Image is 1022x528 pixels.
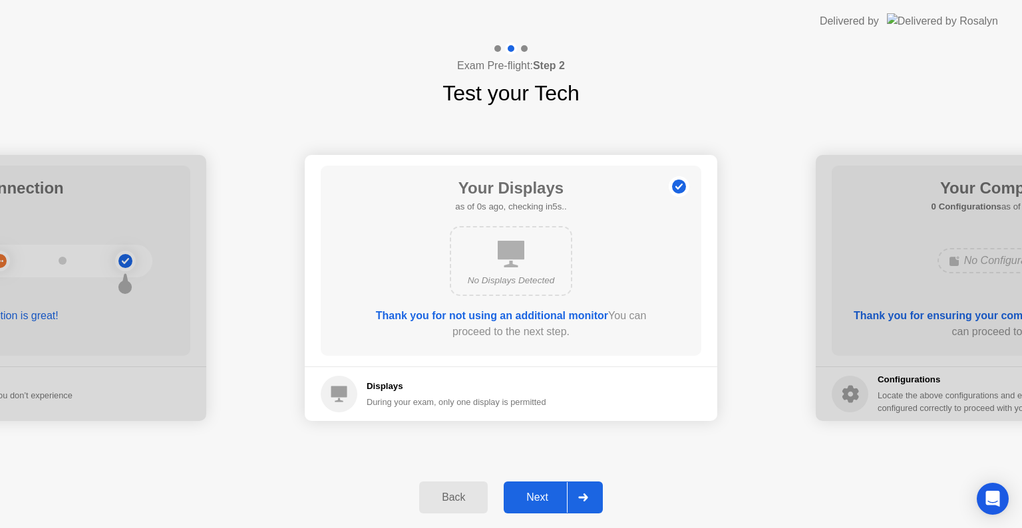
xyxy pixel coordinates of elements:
div: No Displays Detected [462,274,560,287]
button: Next [504,481,603,513]
div: You can proceed to the next step. [359,308,663,340]
b: Thank you for not using an additional monitor [376,310,608,321]
div: Delivered by [820,13,879,29]
h5: as of 0s ago, checking in5s.. [455,200,566,213]
h1: Test your Tech [442,77,580,109]
div: Back [423,491,484,503]
div: Open Intercom Messenger [977,483,1009,515]
div: During your exam, only one display is permitted [367,396,546,408]
h4: Exam Pre-flight: [457,58,565,74]
h5: Displays [367,380,546,393]
h1: Your Displays [455,176,566,200]
img: Delivered by Rosalyn [887,13,998,29]
b: Step 2 [533,60,565,71]
div: Next [508,491,567,503]
button: Back [419,481,488,513]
